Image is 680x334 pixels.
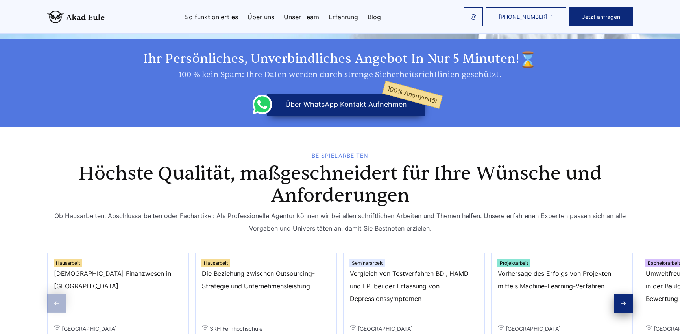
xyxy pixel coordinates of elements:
a: Blog [368,14,381,20]
span: [DEMOGRAPHIC_DATA] Finanzwesen in [GEOGRAPHIC_DATA] [54,267,182,305]
span: SRH Fernhochschule [202,324,330,334]
span: Vergleich von Testverfahren BDI, HAMD und FPI bei der Erfassung von Depressionssymptomen [350,267,478,305]
span: Die Beziehung zwischen Outsourcing-Strategie und Unternehmensleistung [202,267,330,305]
h2: Höchste Qualität, maßgeschneidert für Ihre Wünsche und Anforderungen [62,163,618,207]
span: 100% Anonymität [382,81,443,109]
button: über WhatsApp Kontakt aufnehmen100% Anonymität [267,94,425,116]
span: [GEOGRAPHIC_DATA] [54,324,182,334]
span: [GEOGRAPHIC_DATA] [350,324,478,334]
img: logo [47,11,105,23]
a: Erfahrung [329,14,358,20]
div: Projektarbeit [497,259,530,267]
div: 100 % kein Spam: Ihre Daten werden durch strenge Sicherheitsrichtlinien geschützt. [47,68,633,81]
a: Über uns [248,14,274,20]
div: Ob Hausarbeiten, Abschlussarbeiten oder Fachartikel: Als Professionelle Agentur können wir bei al... [47,209,633,235]
a: So funktioniert es [185,14,238,20]
img: email [470,14,477,20]
span: Vorhersage des Erfolgs von Projekten mittels Machine-Learning-Verfahren [498,267,626,305]
button: Jetzt anfragen [569,7,633,26]
div: Seminararbeit [349,259,385,267]
span: [GEOGRAPHIC_DATA] [498,324,626,334]
div: BEISPIELARBEITEN [47,152,633,159]
div: Hausarbeit [201,259,230,267]
span: [PHONE_NUMBER] [499,14,547,20]
a: [PHONE_NUMBER] [486,7,566,26]
h2: Ihr persönliches, unverbindliches Angebot in nur 5 Minuten! [47,51,633,68]
div: Next slide [614,294,633,313]
div: Hausarbeit [54,259,82,267]
a: Unser Team [284,14,319,20]
img: time [519,51,537,68]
